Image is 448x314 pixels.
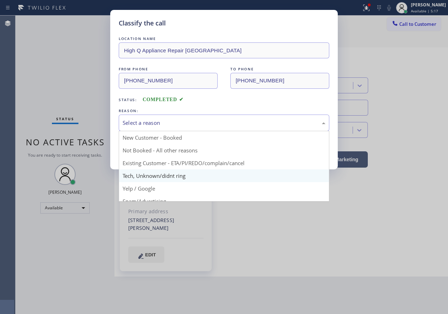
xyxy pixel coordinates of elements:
div: Select a reason [123,119,325,127]
h5: Classify the call [119,18,166,28]
div: FROM PHONE [119,65,218,73]
span: COMPLETED [143,97,184,102]
input: To phone [230,73,329,89]
div: Tech, Unknown/didnt ring [119,169,329,182]
span: Status: [119,97,137,102]
div: REASON: [119,107,329,115]
div: Spam/Advertising [119,195,329,208]
div: TO PHONE [230,65,329,73]
div: Yelp / Google [119,182,329,195]
div: Not Booked - All other reasons [119,144,329,157]
div: LOCATION NAME [119,35,329,42]
div: New Customer - Booked [119,131,329,144]
div: Existing Customer - ETA/PI/REDO/complain/cancel [119,157,329,169]
input: From phone [119,73,218,89]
